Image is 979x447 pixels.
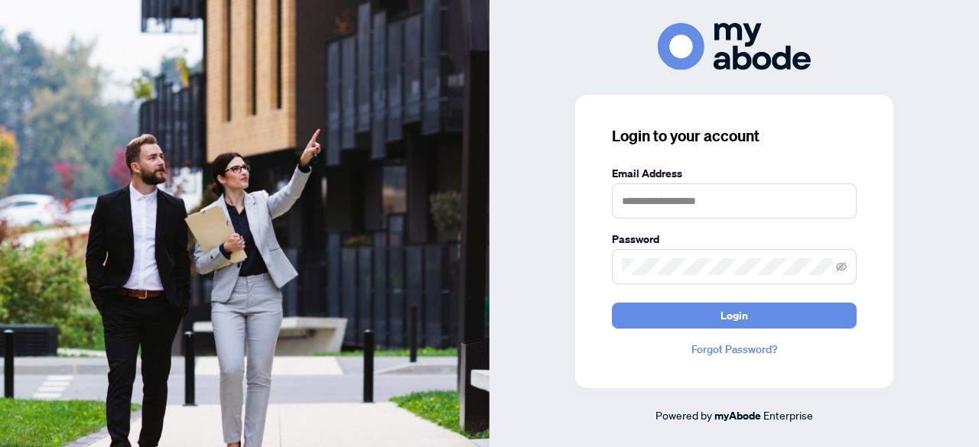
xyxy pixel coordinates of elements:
a: Forgot Password? [612,341,857,358]
span: Enterprise [763,408,813,422]
button: Login [612,303,857,329]
span: Login [720,303,748,328]
span: eye-invisible [836,261,847,272]
a: myAbode [714,407,761,424]
label: Email Address [612,165,857,182]
img: ma-logo [658,23,811,70]
label: Password [612,231,857,248]
span: Powered by [655,408,712,422]
h3: Login to your account [612,125,857,147]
